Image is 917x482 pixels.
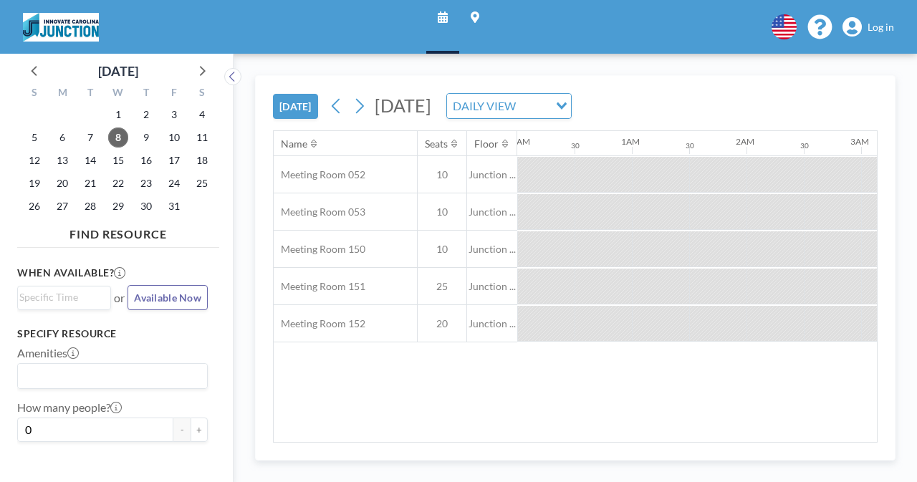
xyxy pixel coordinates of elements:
span: Thursday, October 23, 2025 [136,173,156,193]
button: Available Now [128,285,208,310]
button: [DATE] [273,94,318,119]
span: 10 [418,206,466,218]
label: Floor [17,453,44,468]
span: 25 [418,280,466,293]
span: Monday, October 27, 2025 [52,196,72,216]
span: Junction ... [467,280,517,293]
span: Friday, October 10, 2025 [164,127,184,148]
span: Thursday, October 2, 2025 [136,105,156,125]
div: Floor [474,138,499,150]
div: 12AM [506,136,530,147]
div: 1AM [621,136,640,147]
span: Sunday, October 26, 2025 [24,196,44,216]
span: Thursday, October 16, 2025 [136,150,156,170]
div: 2AM [736,136,754,147]
span: Meeting Room 053 [274,206,365,218]
span: Junction ... [467,206,517,218]
h4: FIND RESOURCE [17,221,219,241]
div: Search for option [18,364,207,388]
span: 20 [418,317,466,330]
input: Search for option [19,289,102,305]
span: Meeting Room 152 [274,317,365,330]
div: [DATE] [98,61,138,81]
span: Sunday, October 19, 2025 [24,173,44,193]
div: S [188,85,216,103]
span: Sunday, October 5, 2025 [24,127,44,148]
a: Log in [842,17,894,37]
span: or [114,291,125,305]
button: - [173,418,191,442]
div: F [160,85,188,103]
span: Friday, October 31, 2025 [164,196,184,216]
div: 30 [686,141,694,150]
span: Monday, October 6, 2025 [52,127,72,148]
div: 30 [800,141,809,150]
button: + [191,418,208,442]
span: Friday, October 17, 2025 [164,150,184,170]
span: Meeting Room 150 [274,243,365,256]
span: Wednesday, October 15, 2025 [108,150,128,170]
span: Tuesday, October 14, 2025 [80,150,100,170]
span: Wednesday, October 1, 2025 [108,105,128,125]
span: Thursday, October 30, 2025 [136,196,156,216]
label: Amenities [17,346,79,360]
div: M [49,85,77,103]
span: Friday, October 24, 2025 [164,173,184,193]
span: Junction ... [467,168,517,181]
input: Search for option [520,97,547,115]
div: Search for option [18,286,110,308]
img: organization-logo [23,13,99,42]
div: Search for option [447,94,571,118]
span: Wednesday, October 22, 2025 [108,173,128,193]
span: Log in [868,21,894,34]
div: Seats [425,138,448,150]
span: Available Now [134,291,201,304]
span: Monday, October 13, 2025 [52,150,72,170]
div: 3AM [850,136,869,147]
span: Saturday, October 4, 2025 [192,105,212,125]
span: 10 [418,243,466,256]
div: T [77,85,105,103]
div: W [105,85,133,103]
span: Wednesday, October 29, 2025 [108,196,128,216]
span: Junction ... [467,243,517,256]
h3: Specify resource [17,327,208,340]
span: DAILY VIEW [450,97,519,115]
span: 10 [418,168,466,181]
span: Meeting Room 151 [274,280,365,293]
span: Thursday, October 9, 2025 [136,127,156,148]
div: 30 [571,141,580,150]
div: S [21,85,49,103]
span: Monday, October 20, 2025 [52,173,72,193]
span: Tuesday, October 21, 2025 [80,173,100,193]
input: Search for option [19,367,199,385]
span: Wednesday, October 8, 2025 [108,127,128,148]
span: Saturday, October 25, 2025 [192,173,212,193]
span: Sunday, October 12, 2025 [24,150,44,170]
span: [DATE] [375,95,431,116]
span: Meeting Room 052 [274,168,365,181]
span: Friday, October 3, 2025 [164,105,184,125]
div: T [132,85,160,103]
span: Saturday, October 11, 2025 [192,127,212,148]
label: How many people? [17,400,122,415]
span: Junction ... [467,317,517,330]
span: Tuesday, October 7, 2025 [80,127,100,148]
span: Saturday, October 18, 2025 [192,150,212,170]
div: Name [281,138,307,150]
span: Tuesday, October 28, 2025 [80,196,100,216]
